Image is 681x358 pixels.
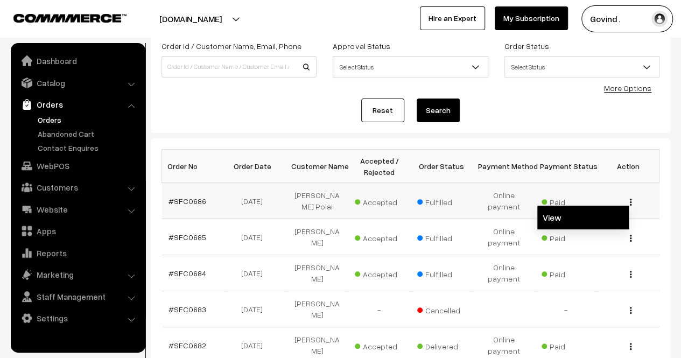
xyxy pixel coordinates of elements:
a: Reset [361,99,404,122]
td: [PERSON_NAME] Polai [286,183,349,219]
td: Online payment [473,183,535,219]
span: Select Status [505,58,659,76]
span: Paid [542,338,595,352]
th: Order Date [224,150,286,183]
a: Website [13,200,142,219]
a: #SFC0683 [169,305,206,314]
a: Abandoned Cart [35,128,142,139]
img: Menu [630,235,631,242]
img: Menu [630,199,631,206]
td: [DATE] [224,219,286,255]
a: View [537,206,629,229]
span: Fulfilled [417,266,471,280]
td: [PERSON_NAME] [286,255,349,291]
a: Customers [13,178,142,197]
img: Menu [630,271,631,278]
a: #SFC0682 [169,341,206,350]
a: COMMMERCE [13,11,108,24]
span: Paid [542,194,595,208]
label: Order Id / Customer Name, Email, Phone [162,40,301,52]
a: #SFC0686 [169,196,206,206]
span: Select Status [333,58,487,76]
img: user [651,11,668,27]
input: Order Id / Customer Name / Customer Email / Customer Phone [162,56,317,78]
span: Accepted [355,194,409,208]
a: #SFC0685 [169,233,206,242]
a: My Subscription [495,6,568,30]
span: Delivered [417,338,471,352]
button: Search [417,99,460,122]
span: Select Status [333,56,488,78]
td: Online payment [473,219,535,255]
span: Fulfilled [417,194,471,208]
a: Staff Management [13,287,142,306]
th: Payment Status [535,150,598,183]
a: Marketing [13,265,142,284]
th: Customer Name [286,150,349,183]
td: [PERSON_NAME] [286,219,349,255]
th: Payment Method [473,150,535,183]
span: Cancelled [417,302,471,316]
th: Action [597,150,659,183]
img: Menu [630,307,631,314]
a: Orders [13,95,142,114]
a: Reports [13,243,142,263]
img: Menu [630,343,631,350]
a: Settings [13,308,142,328]
td: [DATE] [224,291,286,327]
button: [DOMAIN_NAME] [122,5,259,32]
th: Order No [162,150,224,183]
th: Accepted / Rejected [348,150,411,183]
label: Order Status [504,40,549,52]
a: Hire an Expert [420,6,485,30]
span: Accepted [355,338,409,352]
td: Online payment [473,255,535,291]
span: Paid [542,266,595,280]
span: Accepted [355,266,409,280]
td: [PERSON_NAME] [286,291,349,327]
a: Orders [35,114,142,125]
label: Approval Status [333,40,390,52]
a: #SFC0684 [169,269,206,278]
th: Order Status [411,150,473,183]
a: Apps [13,221,142,241]
a: Dashboard [13,51,142,71]
a: More Options [604,83,651,93]
td: - [535,291,598,327]
span: Accepted [355,230,409,244]
span: Select Status [504,56,659,78]
a: Catalog [13,73,142,93]
td: [DATE] [224,183,286,219]
td: - [348,291,411,327]
a: WebPOS [13,156,142,176]
a: Contact Enquires [35,142,142,153]
button: Govind . [581,5,673,32]
img: COMMMERCE [13,14,127,22]
td: [DATE] [224,255,286,291]
span: Fulfilled [417,230,471,244]
span: Paid [542,230,595,244]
